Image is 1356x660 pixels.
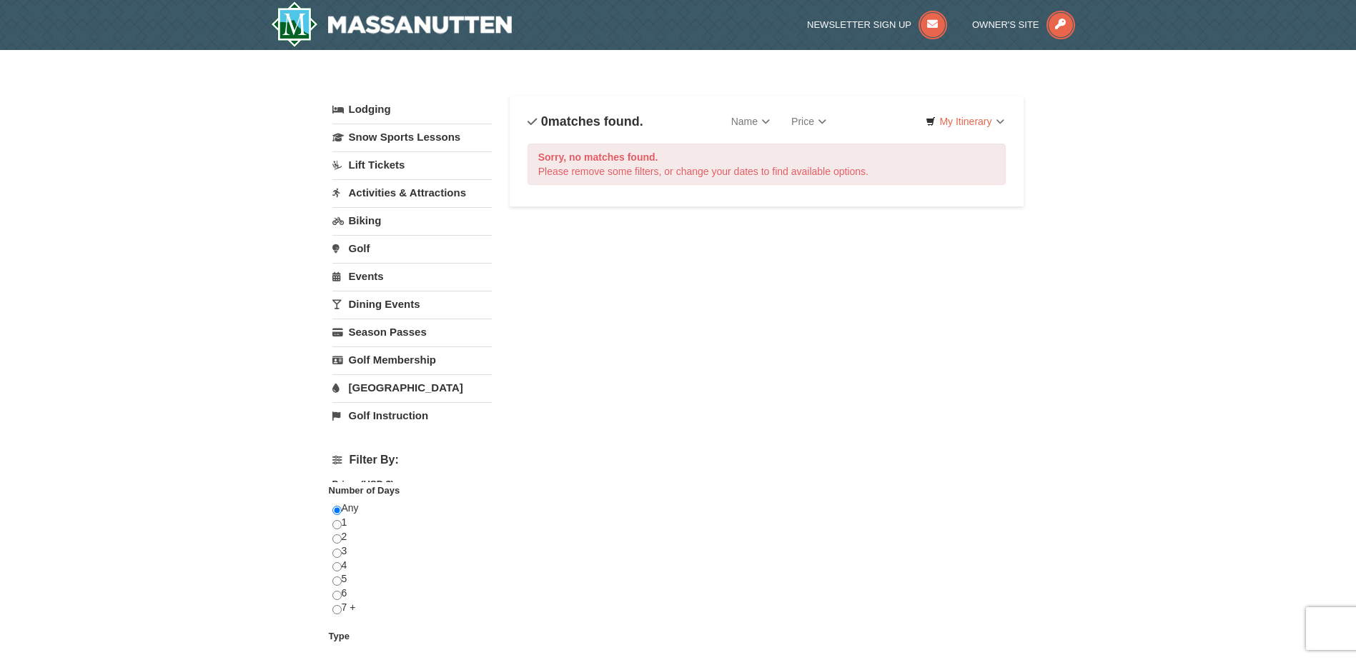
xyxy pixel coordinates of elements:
[332,454,492,466] h4: Filter By:
[271,1,513,47] img: Massanutten Resort Logo
[332,319,492,345] a: Season Passes
[332,479,395,489] strong: Price: (USD $)
[332,96,492,122] a: Lodging
[332,235,492,261] a: Golf
[332,402,492,429] a: Golf Instruction
[916,111,1013,132] a: My Itinerary
[332,151,492,178] a: Lift Tickets
[807,19,911,30] span: Newsletter Sign Up
[528,144,1006,185] div: Please remove some filters, or change your dates to find available options.
[329,485,400,496] strong: Number of Days
[332,263,492,289] a: Events
[332,374,492,401] a: [GEOGRAPHIC_DATA]
[972,19,1039,30] span: Owner's Site
[332,179,492,206] a: Activities & Attractions
[332,124,492,150] a: Snow Sports Lessons
[332,346,492,373] a: Golf Membership
[332,291,492,317] a: Dining Events
[972,19,1075,30] a: Owner's Site
[538,151,658,163] strong: Sorry, no matches found.
[781,107,837,136] a: Price
[332,501,492,629] div: Any 1 2 3 4 5 6 7 +
[332,207,492,234] a: Biking
[271,1,513,47] a: Massanutten Resort
[329,631,350,641] strong: Type
[807,19,947,30] a: Newsletter Sign Up
[721,107,781,136] a: Name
